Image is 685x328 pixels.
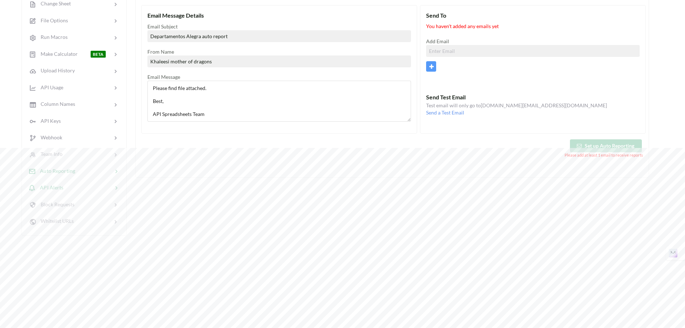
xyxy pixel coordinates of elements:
[36,17,68,23] span: File Options
[36,51,78,57] span: Make Calculator
[91,51,106,58] span: BETA
[36,101,75,107] span: Column Names
[147,49,174,55] span: From Name
[147,81,411,122] textarea: Hello, [DOMAIN_NAME][EMAIL_ADDRESS][DOMAIN_NAME] has included you on an automated report for file...
[36,67,75,73] span: Upload History
[426,45,640,57] input: Enter Email
[36,134,62,140] span: Webhook
[147,74,180,80] span: Email Message
[36,34,68,40] span: Run Macros
[36,118,61,124] span: API Keys
[36,0,71,6] span: Change Sheet
[426,11,640,20] div: Send To
[426,23,640,30] p: You haven't added any emails yet
[147,23,178,30] span: Email Subject
[147,11,411,20] div: Email Message Details
[426,102,607,108] small: Test email will only go to [DOMAIN_NAME][EMAIL_ADDRESS][DOMAIN_NAME]
[36,84,63,90] span: API Usage
[426,37,640,45] div: Add Email
[426,109,640,116] p: Send a Test Email
[426,93,640,102] div: Send Test Email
